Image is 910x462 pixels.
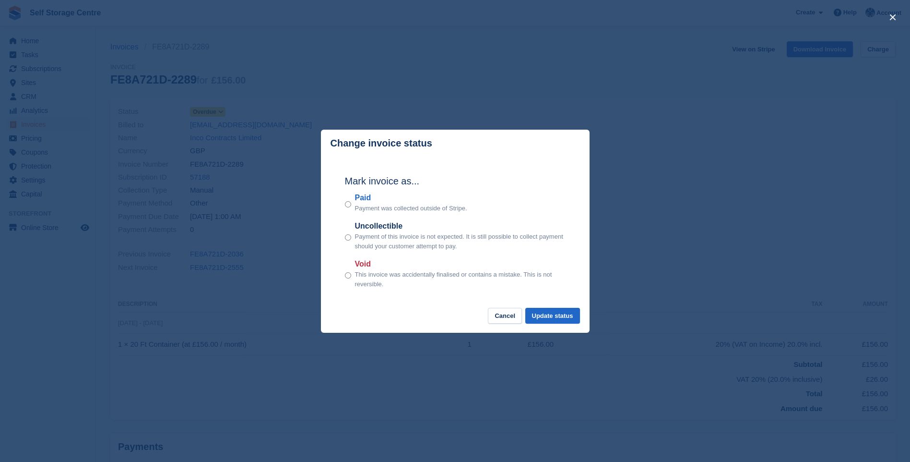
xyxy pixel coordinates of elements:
button: Cancel [488,308,522,324]
h2: Mark invoice as... [345,174,566,188]
p: Payment of this invoice is not expected. It is still possible to collect payment should your cust... [355,232,566,251]
label: Void [355,258,566,270]
label: Paid [355,192,467,204]
button: Update status [525,308,580,324]
button: close [885,10,900,25]
label: Uncollectible [355,220,566,232]
p: This invoice was accidentally finalised or contains a mistake. This is not reversible. [355,270,566,289]
p: Change invoice status [331,138,432,149]
p: Payment was collected outside of Stripe. [355,204,467,213]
